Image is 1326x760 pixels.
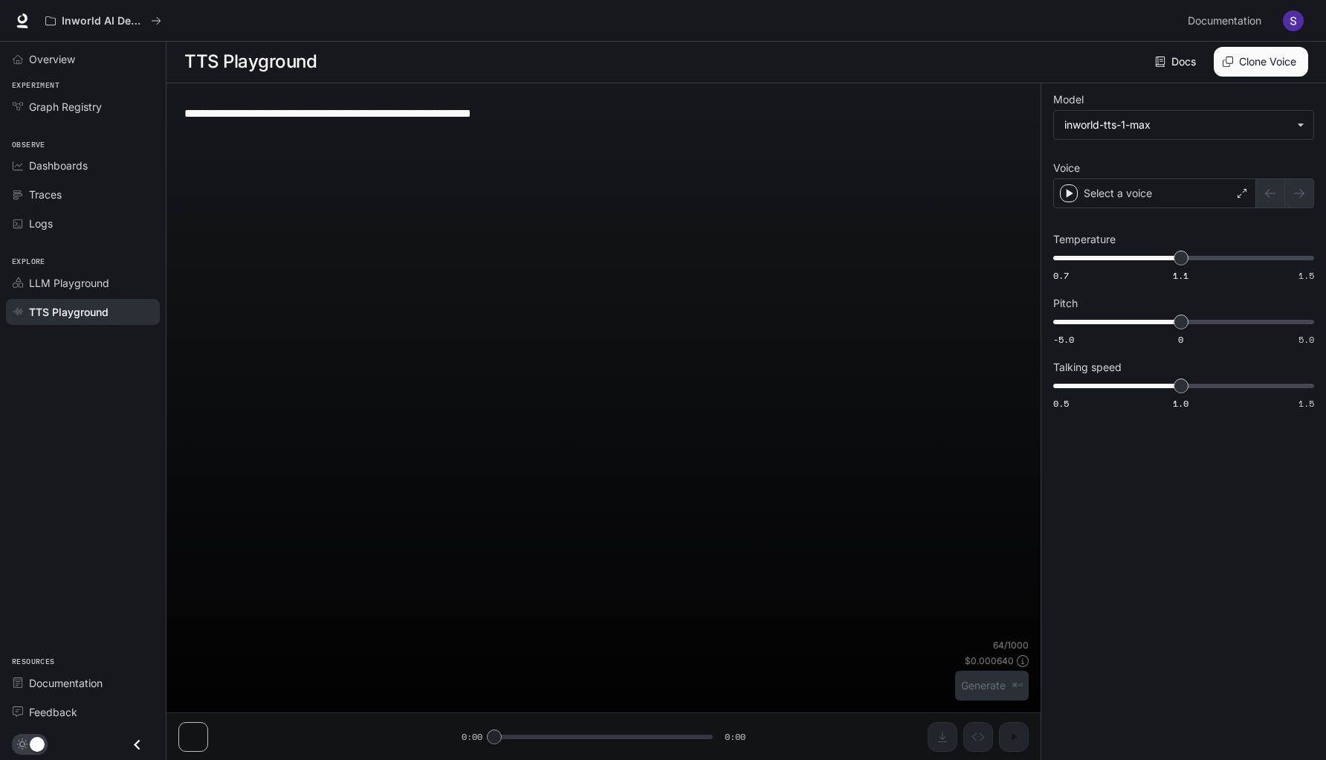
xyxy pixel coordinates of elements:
p: Inworld AI Demos [62,15,145,28]
span: Documentation [29,675,103,691]
span: 0 [1178,333,1183,346]
span: Dark mode toggle [30,735,45,752]
button: Clone Voice [1214,47,1308,77]
a: Documentation [1182,6,1272,36]
span: 0.7 [1053,269,1069,282]
button: All workspaces [39,6,168,36]
a: Dashboards [6,152,160,178]
a: Documentation [6,670,160,696]
span: Feedback [29,704,77,720]
p: 64 / 1000 [993,639,1029,651]
p: Model [1053,94,1084,105]
a: Graph Registry [6,94,160,120]
a: LLM Playground [6,270,160,296]
a: Overview [6,46,160,72]
span: 1.5 [1298,397,1314,410]
span: Dashboards [29,158,88,173]
p: Voice [1053,163,1080,173]
div: inworld-tts-1-max [1064,117,1290,132]
p: Talking speed [1053,362,1122,373]
span: 1.0 [1173,397,1188,410]
a: TTS Playground [6,299,160,325]
span: 1.1 [1173,269,1188,282]
a: Traces [6,181,160,207]
span: -5.0 [1053,333,1074,346]
button: Close drawer [120,730,154,760]
span: Logs [29,216,53,231]
h1: TTS Playground [184,47,317,77]
span: 0.5 [1053,397,1069,410]
p: Pitch [1053,298,1078,309]
a: Feedback [6,699,160,725]
span: TTS Playground [29,304,109,320]
p: Select a voice [1084,186,1152,201]
span: Overview [29,51,75,67]
span: Traces [29,187,62,202]
span: Documentation [1188,12,1261,30]
button: User avatar [1278,6,1308,36]
span: 5.0 [1298,333,1314,346]
span: 1.5 [1298,269,1314,282]
img: User avatar [1283,10,1304,31]
a: Docs [1152,47,1202,77]
span: Graph Registry [29,99,102,115]
p: $ 0.000640 [965,654,1014,667]
a: Logs [6,210,160,236]
span: LLM Playground [29,275,109,291]
p: Temperature [1053,234,1116,245]
div: inworld-tts-1-max [1054,111,1313,139]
